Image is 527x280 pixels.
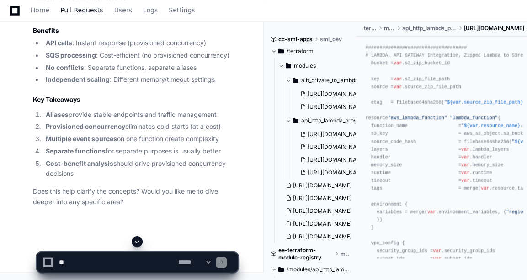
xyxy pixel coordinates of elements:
button: modules [278,58,357,73]
strong: Aliases [46,111,69,118]
span: var [461,170,469,175]
li: eliminates cold starts (at a cost) [43,122,238,132]
h3: Benefits [33,26,238,35]
span: Users [114,7,132,13]
span: [URL][DOMAIN_NAME] [308,131,367,138]
span: cc-sml-apps [278,36,313,43]
button: alb_private_to_lambda [286,73,364,88]
li: : Instant response (provisioned concurrency) [43,38,238,48]
span: alb_private_to_lambda [301,77,358,84]
span: [URL][DOMAIN_NAME] [308,90,367,98]
button: [URL][DOMAIN_NAME] [282,205,351,217]
span: var [461,154,469,159]
strong: No conflicts [46,63,84,71]
span: ${var.source_zip_file_path} [447,99,523,105]
button: [URL][DOMAIN_NAME] [297,100,366,113]
svg: Directory [293,75,298,86]
button: [URL][DOMAIN_NAME] [282,217,351,230]
span: # LAMBDA, API GATEWAY Integration, Zipped Lambda to S3 [365,53,517,58]
button: [URL][DOMAIN_NAME] [297,153,366,166]
span: var [461,162,469,167]
li: : Separate functions, separate aliases [43,63,238,73]
span: [URL][DOMAIN_NAME] [464,25,524,32]
span: ${var.resource_name} [464,123,520,128]
span: [URL][DOMAIN_NAME] [308,169,367,176]
svg: Directory [286,60,291,71]
span: [URL][DOMAIN_NAME] [308,143,367,151]
span: "lambda_function" [450,115,498,121]
span: [URL][DOMAIN_NAME] [308,103,367,111]
li: : Cost-efficient (no provisioned concurrency) [43,50,238,61]
span: modules [294,62,316,69]
button: /terraform [271,44,350,58]
p: Does this help clarify the concepts? Would you like me to dive deeper into any specific area? [33,186,238,207]
strong: API calls [46,39,72,47]
button: [URL][DOMAIN_NAME] [297,141,366,153]
span: [URL][DOMAIN_NAME] [293,207,352,215]
li: : Different memory/timeout settings [43,74,238,85]
span: " " [444,99,526,105]
span: api_http_lambda_prov_concurrency [402,25,457,32]
span: [URL][DOMAIN_NAME] [293,195,352,202]
li: should drive provisioned concurrency decisions [43,158,238,180]
span: var [394,76,402,81]
span: var [427,209,436,214]
strong: Multiple event sources [46,135,117,143]
span: Logs [143,7,158,13]
button: [URL][DOMAIN_NAME] [297,128,366,141]
span: Settings [169,7,195,13]
span: [URL][DOMAIN_NAME] [293,182,352,189]
svg: Directory [293,115,298,126]
span: sml_dev [320,36,342,43]
span: Pull Requests [60,7,103,13]
span: [URL][DOMAIN_NAME] [308,156,367,164]
li: on one function create complexity [43,134,238,144]
span: [URL][DOMAIN_NAME] [293,220,352,227]
strong: Provisioned concurrency [46,122,125,130]
span: #################################### [365,45,467,50]
span: "aws_lambda_function" [388,115,447,121]
strong: Cost-benefit analysis [46,159,113,167]
button: [URL][DOMAIN_NAME] [297,88,366,100]
span: var [481,185,489,191]
span: terraform [363,25,376,32]
span: Home [31,7,49,13]
span: var [394,84,402,89]
span: var [461,146,469,152]
span: api_http_lambda_prov_concurrency [301,117,364,124]
span: var [394,60,402,66]
span: modules [384,25,395,32]
svg: Directory [278,46,284,57]
strong: SQS processing [46,51,96,59]
button: [URL][DOMAIN_NAME] [282,179,351,192]
h2: Key Takeaways [33,95,238,104]
strong: Independent scaling [46,75,110,83]
button: [URL][DOMAIN_NAME] [282,230,351,243]
li: provide stable endpoints and traffic management [43,110,238,120]
span: [URL][DOMAIN_NAME] [293,233,352,240]
li: for separate purposes is usually better [43,146,238,157]
button: [URL][DOMAIN_NAME] [297,166,366,179]
span: var [461,178,469,183]
button: api_http_lambda_prov_concurrency [286,113,364,128]
strong: Separate functions [46,147,106,155]
span: /terraform [287,48,314,55]
button: [URL][DOMAIN_NAME] [282,192,351,205]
